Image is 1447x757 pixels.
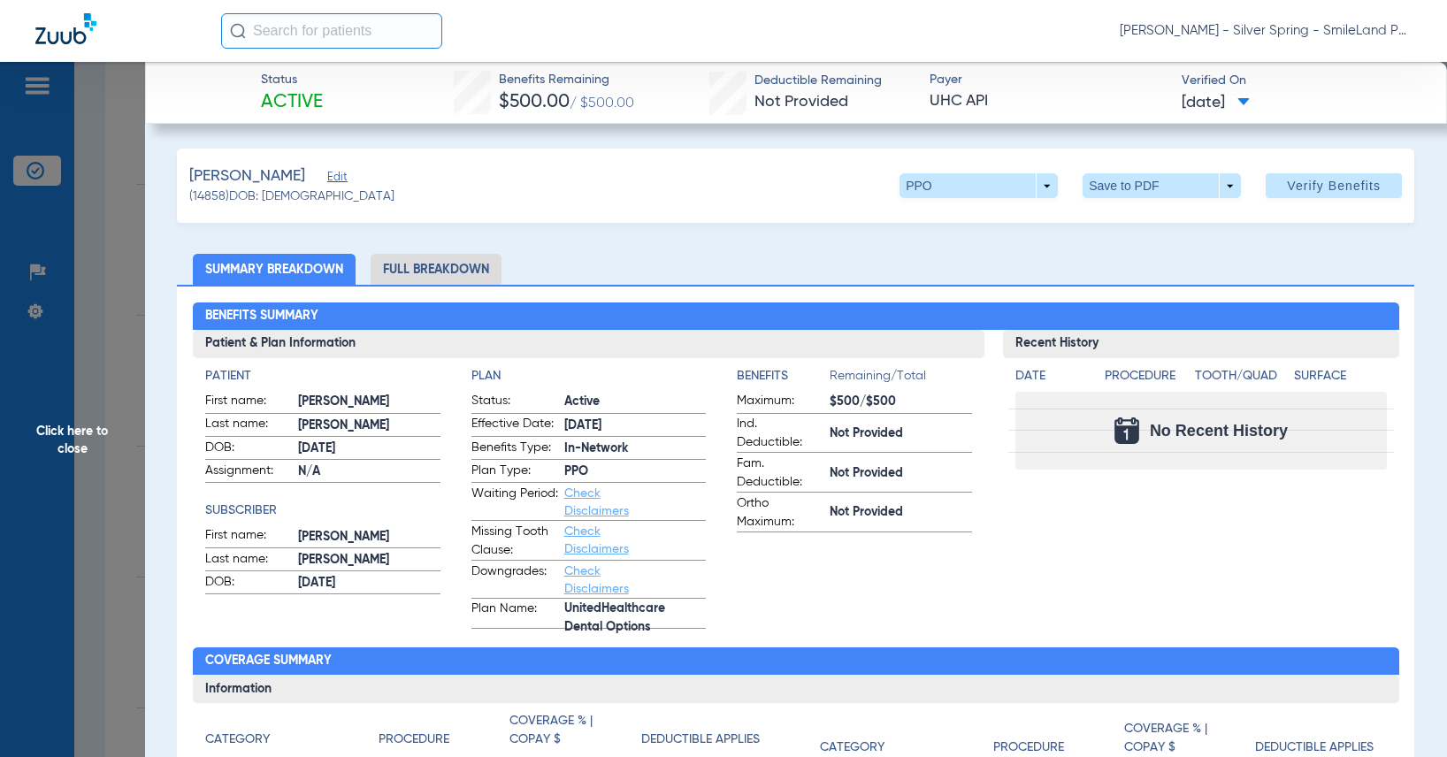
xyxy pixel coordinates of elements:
[564,463,707,481] span: PPO
[1182,72,1418,90] span: Verified On
[205,573,292,594] span: DOB:
[737,494,823,531] span: Ortho Maximum:
[564,393,707,411] span: Active
[189,187,394,206] span: (14858) DOB: [DEMOGRAPHIC_DATA]
[1182,92,1250,114] span: [DATE]
[754,94,848,110] span: Not Provided
[379,712,509,755] app-breakdown-title: Procedure
[564,417,707,435] span: [DATE]
[930,90,1166,112] span: UHC API
[298,440,440,458] span: [DATE]
[499,71,634,89] span: Benefits Remaining
[1120,22,1412,40] span: [PERSON_NAME] - Silver Spring - SmileLand PD
[509,712,632,749] h4: Coverage % | Copay $
[1255,738,1374,757] h4: Deductible Applies
[1105,367,1189,392] app-breakdown-title: Procedure
[471,485,558,520] span: Waiting Period:
[471,600,558,628] span: Plan Name:
[205,439,292,460] span: DOB:
[1003,330,1399,358] h3: Recent History
[1015,367,1090,386] h4: Date
[193,675,1399,703] h3: Information
[471,439,558,460] span: Benefits Type:
[564,565,629,595] a: Check Disclaimers
[570,96,634,111] span: / $500.00
[830,424,972,443] span: Not Provided
[205,730,270,749] h4: Category
[830,503,972,522] span: Not Provided
[754,72,882,90] span: Deductible Remaining
[737,367,830,392] app-breakdown-title: Benefits
[830,367,972,392] span: Remaining/Total
[1114,417,1139,444] img: Calendar
[1105,367,1189,386] h4: Procedure
[830,464,972,483] span: Not Provided
[193,254,356,285] li: Summary Breakdown
[35,13,96,44] img: Zuub Logo
[205,550,292,571] span: Last name:
[205,501,440,520] h4: Subscriber
[298,551,440,570] span: [PERSON_NAME]
[1015,367,1090,392] app-breakdown-title: Date
[193,647,1399,676] h2: Coverage Summary
[820,738,884,757] h4: Category
[193,330,984,358] h3: Patient & Plan Information
[830,393,972,411] span: $500/$500
[261,71,323,89] span: Status
[1195,367,1288,386] h4: Tooth/Quad
[189,165,305,187] span: [PERSON_NAME]
[737,367,830,386] h4: Benefits
[205,712,379,755] app-breakdown-title: Category
[499,93,570,111] span: $500.00
[298,528,440,547] span: [PERSON_NAME]
[1150,422,1288,440] span: No Recent History
[371,254,501,285] li: Full Breakdown
[641,730,760,749] h4: Deductible Applies
[230,23,246,39] img: Search Icon
[471,562,558,598] span: Downgrades:
[737,392,823,413] span: Maximum:
[1287,179,1381,193] span: Verify Benefits
[298,393,440,411] span: [PERSON_NAME]
[930,71,1166,89] span: Payer
[221,13,442,49] input: Search for patients
[471,462,558,483] span: Plan Type:
[205,462,292,483] span: Assignment:
[1266,173,1402,198] button: Verify Benefits
[1294,367,1387,392] app-breakdown-title: Surface
[1195,367,1288,392] app-breakdown-title: Tooth/Quad
[564,440,707,458] span: In-Network
[564,487,629,517] a: Check Disclaimers
[471,523,558,560] span: Missing Tooth Clause:
[564,609,707,628] span: UnitedHealthcare Dental Options
[1294,367,1387,386] h4: Surface
[298,574,440,593] span: [DATE]
[737,415,823,452] span: Ind. Deductible:
[261,90,323,115] span: Active
[193,302,1399,331] h2: Benefits Summary
[471,415,558,436] span: Effective Date:
[471,367,707,386] h4: Plan
[327,171,343,187] span: Edit
[205,367,440,386] h4: Patient
[1083,173,1241,198] button: Save to PDF
[564,525,629,555] a: Check Disclaimers
[737,455,823,492] span: Fam. Deductible:
[993,738,1064,757] h4: Procedure
[471,392,558,413] span: Status:
[900,173,1058,198] button: PPO
[509,712,640,755] app-breakdown-title: Coverage % | Copay $
[298,463,440,481] span: N/A
[379,730,449,749] h4: Procedure
[205,526,292,547] span: First name:
[1124,720,1246,757] h4: Coverage % | Copay $
[205,415,292,436] span: Last name:
[298,417,440,435] span: [PERSON_NAME]
[641,712,772,755] app-breakdown-title: Deductible Applies
[205,392,292,413] span: First name:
